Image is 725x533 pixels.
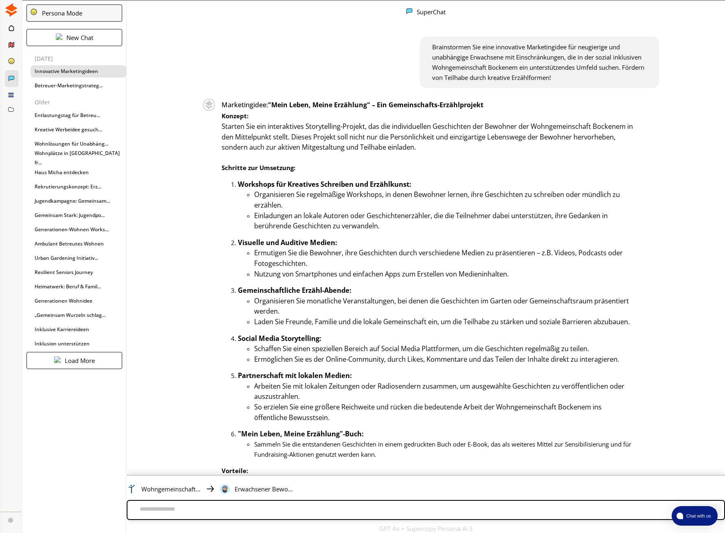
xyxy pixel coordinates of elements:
[31,338,126,350] div: Inklusion unterstützen
[254,248,635,268] p: Ermutigen Sie die Bewohner, ihre Geschichten durch verschiedene Medien zu präsentieren – z.B. Vid...
[432,43,644,82] span: Brainstormen Sie eine innovative Marketingidee für neugierige und unabhängige Erwachsene mit Eins...
[65,356,95,365] p: Load More
[254,402,635,422] p: So erzielen Sie eine größere Reichweite und rücken die bedeutende Arbeit der Wohngemeinschaft Boc...
[1,512,22,526] a: Close
[31,252,126,264] div: Urban Gardening Initiativ...
[683,511,713,520] span: Chat with us
[201,99,217,111] img: Close
[220,484,230,494] img: Close
[31,109,126,122] div: Entlastungstag für Betreu...
[66,33,93,42] p: New Chat
[254,381,635,402] p: Arbeiten Sie mit lokalen Zeitungen oder Radiosendern zusammen, um ausgewählte Geschichten zu verö...
[254,296,635,316] p: Organisieren Sie monatliche Veranstaltungen, bei denen die Geschichten im Garten oder Gemeinschaf...
[238,179,411,189] strong: Workshops für Kreatives Schreiben und Erzählkunst:
[222,99,635,111] h3: Marketingidee:
[39,9,82,18] div: Persona Mode
[254,210,635,231] p: Einladungen an lokale Autoren oder Geschichtenerzähler, die die Teilnehmer dabei unterstützen, ih...
[31,223,126,236] div: Generationen-Wohnen Works...
[238,238,337,247] strong: Visuelle und Auditive Medien:
[205,484,215,494] img: Close
[31,181,126,193] div: Rekrutierungskonzept: Erz...
[235,484,293,493] p: Erwachsener Bewo...
[222,121,635,153] p: Starten Sie ein interaktives Storytelling-Projekt, das die individuellen Geschichten der Bewohner...
[31,323,126,336] div: Inklusive Karriereideen
[31,152,126,164] div: Wohnplätze in [GEOGRAPHIC_DATA] fr...
[712,507,717,513] img: Close
[54,356,61,363] img: Close
[254,343,635,354] p: Schaffen Sie einen speziellen Bereich auf Social Media Plattformen, um die Geschichten regelmäßig...
[238,429,364,438] strong: "Mein Leben, Meine Erzählung"-Buch:
[694,506,709,515] b: Send
[31,238,126,250] div: Ambulant Betreutes Wohnen
[238,371,352,380] strong: Partnerschaft mit lokalen Medien:
[31,281,126,293] div: Heimatwerk: Beruf & Famil...
[222,466,635,476] h4: Vorteile:
[141,484,200,493] p: Wohngemeinschaft...
[8,518,13,523] img: Close
[238,285,352,295] strong: Gemeinschaftliche Erzähl-Abende:
[268,100,483,109] strong: "Mein Leben, Meine Erzählung" – Ein Gemeinschafts-Erzählprojekt
[31,209,126,221] div: Gemeinsam Stark: Jugendpo...
[222,111,635,121] h4: Konzept:
[30,8,37,15] img: Close
[254,354,635,365] p: Ermöglichen Sie es der Online-Community, durch Likes, Kommentare und das Teilen der Inhalte direk...
[406,8,413,14] img: Close
[31,124,126,136] div: Kreative Werbeidee gesuch...
[672,506,718,526] button: atlas-launcher
[31,80,126,92] div: Betreuer-Marketingstrateg...
[127,484,136,494] img: Close
[4,3,18,17] img: Close
[56,33,62,40] img: Close
[379,524,473,533] p: GPT 4o + Supercopy Persona-AI 3
[31,309,126,321] div: „Gemeinsam Wurzeln schlag...
[35,98,126,107] p: Older
[31,138,126,150] div: Wohnlösungen für Unabhäng...
[254,189,635,210] p: Organisieren Sie regelmäßige Workshops, in denen Bewohner lernen, ihre Geschichten zu schreiben o...
[238,334,321,343] strong: Social Media Storytelling:
[254,269,635,279] p: Nutzung von Smartphones und einfachen Apps zum Erstellen von Medieninhalten.
[222,163,635,173] h4: Schritte zur Umsetzung:
[31,266,126,279] div: Resilient Seniors Journey
[254,439,635,460] li: Sammeln Sie die entstandenen Geschichten in einem gedruckten Buch oder E-Book, das als weiteres M...
[31,65,126,77] div: Innovative Marketingideen
[417,7,446,16] div: SuperChat
[31,195,126,207] div: Jugendkampagne: Gemeinsam...
[254,316,635,327] p: Laden Sie Freunde, Familie und die lokale Gemeinschaft ein, um die Teilhabe zu stärken und sozial...
[35,54,126,63] p: [DATE]
[31,295,126,307] div: Generationen Wohnidee
[31,166,126,179] div: Haus Micha entdecken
